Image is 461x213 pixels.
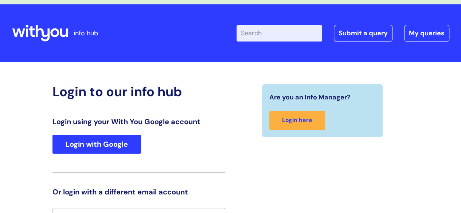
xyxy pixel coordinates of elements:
[52,135,141,154] a: Login with Google
[52,84,225,99] h2: Login to our info hub
[404,25,449,42] a: My queries
[269,91,351,103] span: Are you an Info Manager?
[334,25,392,42] a: Submit a query
[52,188,225,196] h3: Or login with a different email account
[269,111,325,130] a: Login here
[52,117,225,126] h3: Login using your With You Google account
[74,27,98,39] p: info hub
[237,25,322,41] input: Search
